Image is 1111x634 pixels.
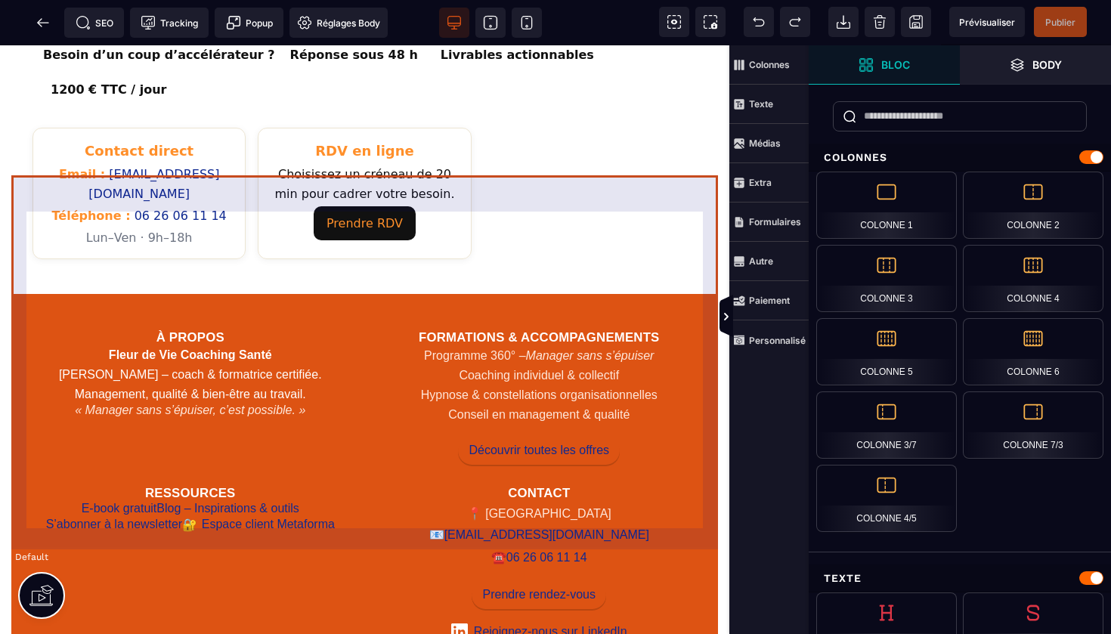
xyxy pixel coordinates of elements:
[88,122,219,156] a: [EMAIL_ADDRESS][DOMAIN_NAME]
[816,245,957,312] div: Colonne 3
[59,122,105,136] span: Email :
[451,578,627,595] a: Rejoignez-nous sur LinkedIn
[729,85,809,124] span: Texte
[271,119,458,158] p: Choisissez un créneau de 20 min pour cadrer votre besoin.
[314,161,416,195] a: Prendre RDV
[809,45,960,85] span: Ouvrir les blocs
[695,7,726,37] span: Capture d'écran
[959,17,1015,28] span: Prévisualiser
[26,300,354,358] p: [PERSON_NAME] – coach & formatrice certifiée. Management, qualité & bien-être au travail.
[43,1,275,19] span: Besoin d’un coup d’accélérateur ?
[376,301,704,320] li: Programme 360° –
[963,318,1103,385] div: Colonne 6
[865,7,895,37] span: Nettoyage
[226,15,273,30] span: Popup
[901,7,931,37] span: Enregistrer
[182,471,335,487] a: Espace client Metaforma
[828,7,859,37] span: Importer
[376,458,704,524] address: 📍 [GEOGRAPHIC_DATA] 📧 ☎️
[376,285,704,300] h3: Formations & accompagnements
[26,456,354,487] nav: Liens ressources
[749,295,790,306] strong: Paiement
[472,536,606,564] a: Prendre rendez-vous
[949,7,1025,37] span: Aperçu
[1045,17,1075,28] span: Publier
[729,45,809,85] span: Colonnes
[963,245,1103,312] div: Colonne 4
[780,7,810,37] span: Rétablir
[109,303,272,316] strong: Fleur de Vie Coaching Santé
[729,242,809,281] span: Autre
[816,465,957,532] div: Colonne 4/5
[215,8,283,38] span: Créer une alerte modale
[26,441,354,456] h3: Ressources
[749,255,773,267] strong: Autre
[809,564,1111,592] div: Texte
[156,456,299,472] a: Blog – Inspirations & outils
[82,456,157,472] a: E-book gratuit
[76,15,113,30] span: SEO
[729,124,809,163] span: Médias
[963,172,1103,239] div: Colonne 2
[289,8,388,38] span: Favicon
[26,285,354,300] h3: À propos
[64,8,124,38] span: Métadata SEO
[749,216,801,227] strong: Formulaires
[141,15,198,30] span: Tracking
[376,360,704,379] li: Conseil en management & qualité
[376,441,704,456] h3: Contact
[46,472,183,487] a: S’abonner à la newsletter
[135,163,227,178] a: 06 26 06 11 14
[809,144,1111,172] div: Colonnes
[439,8,469,38] span: Voir bureau
[376,340,704,360] li: Hypnose & constellations organisationnelles
[729,281,809,320] span: Paiement
[881,59,910,70] strong: Bloc
[1034,7,1087,37] span: Enregistrer le contenu
[749,59,790,70] strong: Colonnes
[475,8,506,38] span: Voir tablette
[45,183,233,203] p: Lun–Ven · 9h–18h
[45,95,233,117] h3: Contact direct
[474,580,627,593] span: Rejoignez-nous sur LinkedIn
[809,295,824,340] span: Afficher les vues
[297,15,380,30] span: Réglages Body
[816,172,957,239] div: Colonne 1
[749,98,773,110] strong: Texte
[43,31,174,58] span: 1200 € TTC / jour
[963,391,1103,459] div: Colonne 7/3
[659,7,689,37] span: Voir les composants
[130,8,209,38] span: Code de suivi
[960,45,1111,85] span: Ouvrir les calques
[729,163,809,203] span: Extra
[28,8,58,38] span: Retour
[816,318,957,385] div: Colonne 5
[526,304,655,317] em: Manager sans s’épuiser
[729,203,809,242] span: Formulaires
[26,358,354,372] p: « Manager sans s’épuiser, c’est possible. »
[506,501,587,524] a: 06 26 06 11 14
[729,320,809,360] span: Personnalisé
[749,177,772,188] strong: Extra
[749,335,806,346] strong: Personnalisé
[816,391,957,459] div: Colonne 3/7
[744,7,774,37] span: Défaire
[749,138,781,149] strong: Médias
[376,320,704,340] li: Coaching individuel & collectif
[512,8,542,38] span: Voir mobile
[444,478,649,501] a: [EMAIL_ADDRESS][DOMAIN_NAME]
[458,391,620,419] a: Découvrir toutes les offres
[271,95,458,117] h3: RDV en ligne
[32,82,697,214] div: Contact
[1032,59,1062,70] strong: Body
[52,163,131,178] span: Téléphone :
